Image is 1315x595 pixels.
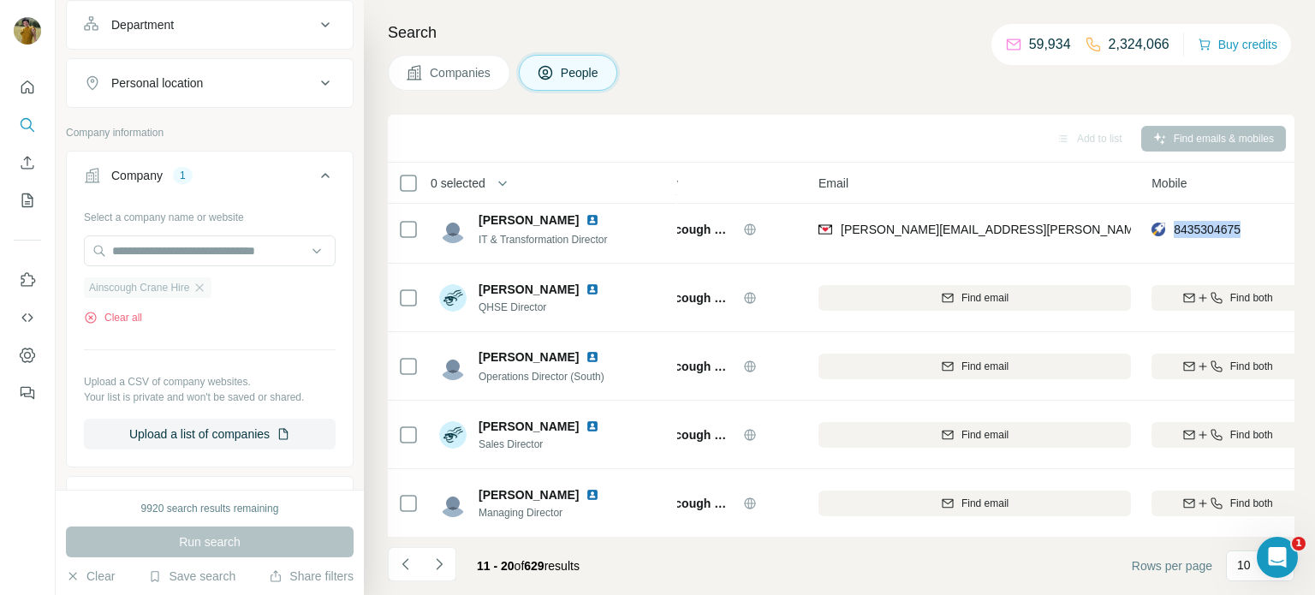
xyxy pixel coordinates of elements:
[818,285,1131,311] button: Find email
[14,110,41,140] button: Search
[1151,221,1165,238] img: provider rocketreach logo
[515,559,525,573] span: of
[148,568,235,585] button: Save search
[1029,34,1071,55] p: 59,934
[84,374,336,390] p: Upload a CSV of company websites.
[479,437,606,452] span: Sales Director
[439,421,467,449] img: Avatar
[586,283,599,296] img: LinkedIn logo
[1151,491,1303,516] button: Find both
[479,371,604,383] span: Operations Director (South)
[388,547,422,581] button: Navigate to previous page
[477,559,515,573] span: 11 - 20
[1174,223,1241,236] span: 8435304675
[818,491,1131,516] button: Find email
[818,175,848,192] span: Email
[961,359,1009,374] span: Find email
[649,221,735,238] span: Ainscough Crane Hire
[479,486,579,503] span: [PERSON_NAME]
[173,168,193,183] div: 1
[477,559,580,573] span: results
[961,427,1009,443] span: Find email
[89,280,189,295] span: Ainscough Crane Hire
[841,223,1241,236] span: [PERSON_NAME][EMAIL_ADDRESS][PERSON_NAME][DOMAIN_NAME]
[1151,175,1187,192] span: Mobile
[111,74,203,92] div: Personal location
[586,350,599,364] img: LinkedIn logo
[479,300,606,315] span: QHSE Director
[14,378,41,408] button: Feedback
[649,426,735,443] span: Ainscough Crane Hire
[479,418,579,435] span: [PERSON_NAME]
[649,289,735,306] span: Ainscough Crane Hire
[14,185,41,216] button: My lists
[439,353,467,380] img: Avatar
[141,501,279,516] div: 9920 search results remaining
[961,290,1009,306] span: Find email
[1151,354,1303,379] button: Find both
[14,17,41,45] img: Avatar
[818,354,1131,379] button: Find email
[1230,427,1273,443] span: Find both
[66,125,354,140] p: Company information
[1198,33,1277,57] button: Buy credits
[14,72,41,103] button: Quick start
[439,284,467,312] img: Avatar
[479,211,579,229] span: [PERSON_NAME]
[1230,496,1273,511] span: Find both
[818,422,1131,448] button: Find email
[388,21,1294,45] h4: Search
[479,505,606,521] span: Managing Director
[479,234,608,246] span: IT & Transformation Director
[479,348,579,366] span: [PERSON_NAME]
[111,16,174,33] div: Department
[818,221,832,238] img: provider findymail logo
[1237,556,1251,574] p: 10
[1230,290,1273,306] span: Find both
[561,64,600,81] span: People
[269,568,354,585] button: Share filters
[84,203,336,225] div: Select a company name or website
[586,488,599,502] img: LinkedIn logo
[430,64,492,81] span: Companies
[586,419,599,433] img: LinkedIn logo
[66,568,115,585] button: Clear
[67,62,353,104] button: Personal location
[14,302,41,333] button: Use Surfe API
[1230,359,1273,374] span: Find both
[479,281,579,298] span: [PERSON_NAME]
[1151,422,1303,448] button: Find both
[1132,557,1212,574] span: Rows per page
[1257,537,1298,578] iframe: Intercom live chat
[84,390,336,405] p: Your list is private and won't be saved or shared.
[1292,537,1306,550] span: 1
[67,155,353,203] button: Company1
[1151,285,1303,311] button: Find both
[439,490,467,517] img: Avatar
[649,358,735,375] span: Ainscough Crane Hire
[67,4,353,45] button: Department
[431,175,485,192] span: 0 selected
[649,495,735,512] span: Ainscough Crane Hire
[1109,34,1169,55] p: 2,324,066
[14,147,41,178] button: Enrich CSV
[439,216,467,243] img: Avatar
[84,419,336,449] button: Upload a list of companies
[111,167,163,184] div: Company
[422,547,456,581] button: Navigate to next page
[524,559,544,573] span: 629
[14,265,41,295] button: Use Surfe on LinkedIn
[586,213,599,227] img: LinkedIn logo
[67,480,353,521] button: Industry
[84,310,142,325] button: Clear all
[961,496,1009,511] span: Find email
[14,340,41,371] button: Dashboard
